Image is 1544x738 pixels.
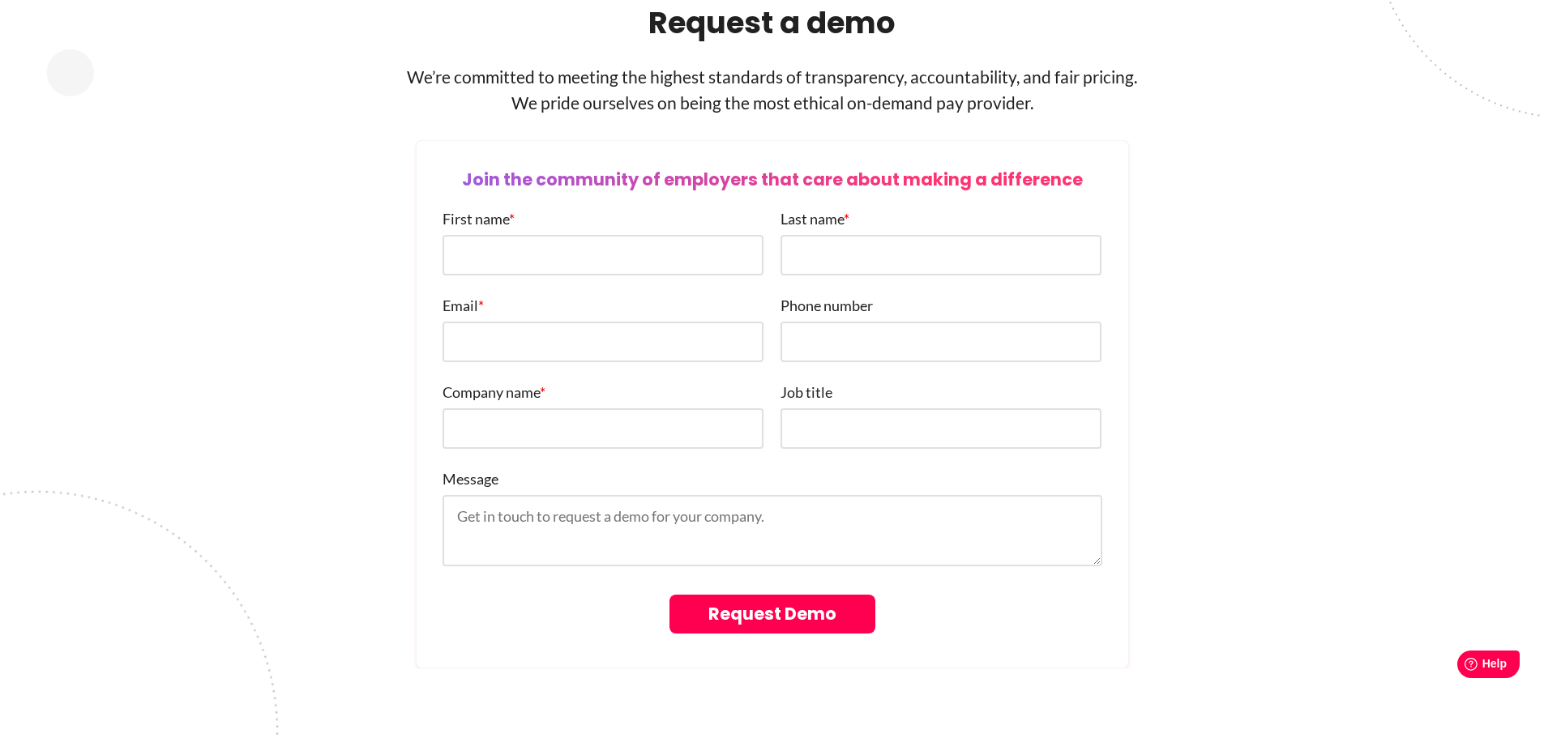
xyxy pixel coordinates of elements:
label: Job title [781,379,832,405]
div: Join the community of employers that care about making a difference [443,167,1102,193]
label: First name [443,206,515,232]
label: Email [443,292,484,318]
p: We’re committed to meeting the highest standards of transparency, accountability, and fair pricin... [345,64,1200,116]
iframe: Help widget launcher [1400,644,1526,689]
label: Last name [781,206,849,232]
input: Request Demo [669,595,875,633]
h2: Request a demo [345,2,1200,44]
label: Phone number [781,292,873,318]
label: Company name [443,379,545,405]
label: Message [443,466,498,492]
